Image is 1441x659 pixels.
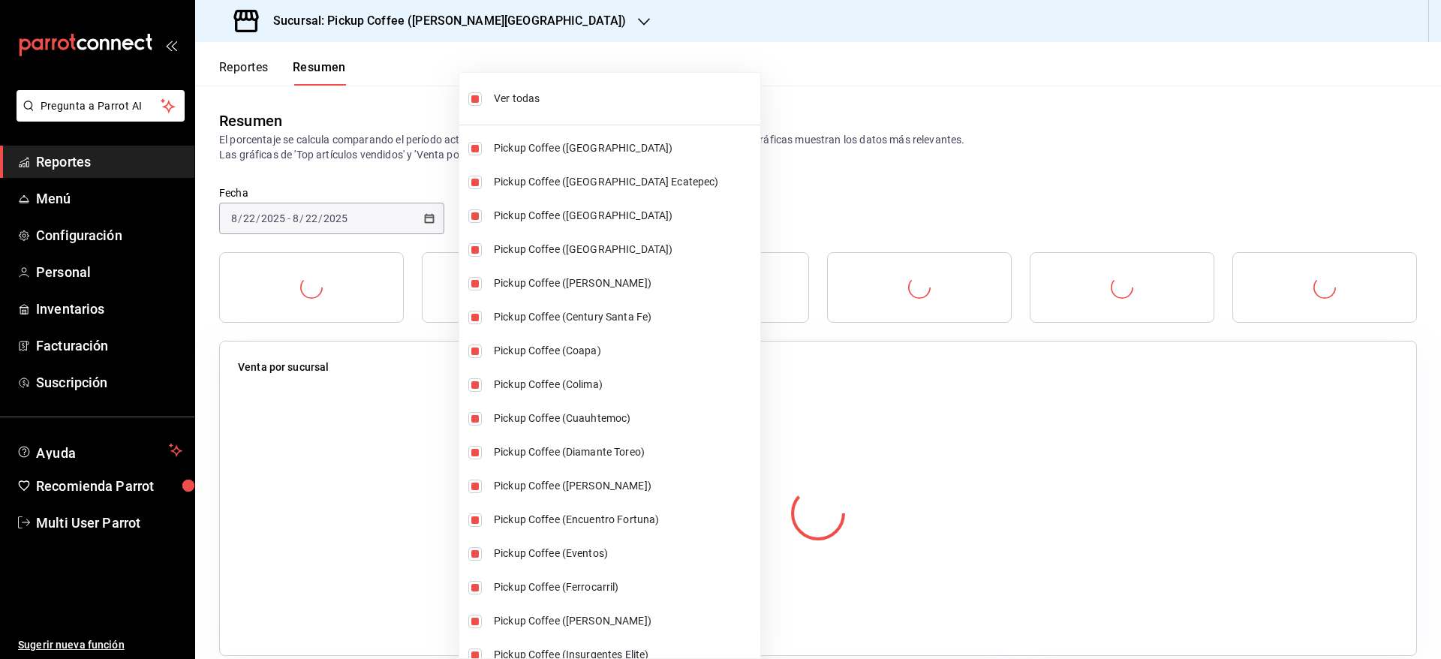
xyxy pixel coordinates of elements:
span: Pickup Coffee ([GEOGRAPHIC_DATA] Ecatepec) [494,174,754,190]
span: Pickup Coffee ([GEOGRAPHIC_DATA]) [494,140,754,156]
span: Pickup Coffee ([GEOGRAPHIC_DATA]) [494,208,754,224]
span: Ver todas [494,91,754,107]
span: Pickup Coffee (Coapa) [494,343,754,359]
span: Pickup Coffee (Eventos) [494,546,754,561]
span: Pickup Coffee ([GEOGRAPHIC_DATA]) [494,242,754,257]
span: Pickup Coffee (Colima) [494,377,754,393]
span: Pickup Coffee (Ferrocarril) [494,579,754,595]
span: Pickup Coffee (Diamante Toreo) [494,444,754,460]
span: Pickup Coffee (Century Santa Fe) [494,309,754,325]
span: Pickup Coffee ([PERSON_NAME]) [494,275,754,291]
span: Pickup Coffee ([PERSON_NAME]) [494,478,754,494]
span: Pickup Coffee (Encuentro Fortuna) [494,512,754,528]
span: Pickup Coffee ([PERSON_NAME]) [494,613,754,629]
span: Pickup Coffee (Cuauhtemoc) [494,411,754,426]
